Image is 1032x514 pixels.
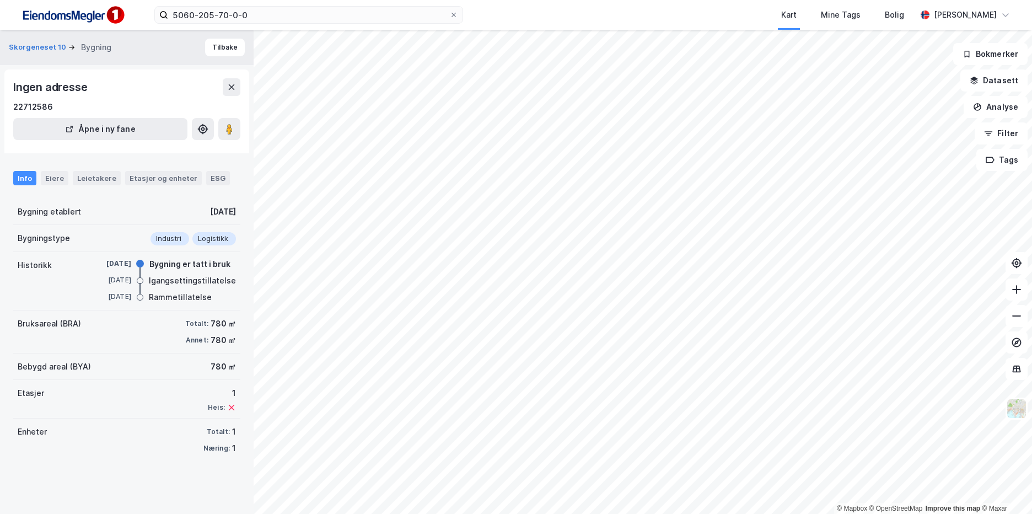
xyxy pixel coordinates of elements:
button: Datasett [960,69,1028,92]
div: 22712586 [13,100,53,114]
div: 780 ㎡ [211,334,236,347]
div: Bebygd areal (BYA) [18,360,91,373]
div: Heis: [208,403,225,412]
div: Totalt: [185,319,208,328]
div: 1 [232,442,236,455]
button: Skorgeneset 10 [9,42,68,53]
div: Historikk [18,259,52,272]
img: F4PB6Px+NJ5v8B7XTbfpPpyloAAAAASUVORK5CYII= [18,3,128,28]
button: Tilbake [205,39,245,56]
div: Igangsettingstillatelse [149,274,236,287]
div: Eiere [41,171,68,185]
a: OpenStreetMap [869,505,923,512]
div: Totalt: [207,427,230,436]
div: Kart [781,8,797,22]
button: Analyse [964,96,1028,118]
div: Bolig [885,8,904,22]
button: Bokmerker [953,43,1028,65]
div: Bygningstype [18,232,70,245]
div: 780 ㎡ [211,317,236,330]
a: Improve this map [926,505,980,512]
button: Åpne i ny fane [13,118,187,140]
div: Etasjer og enheter [130,173,197,183]
div: 1 [208,387,236,400]
div: Bygning er tatt i bruk [149,258,230,271]
iframe: Chat Widget [977,461,1032,514]
div: [DATE] [87,292,131,302]
div: Bruksareal (BRA) [18,317,81,330]
div: [DATE] [210,205,236,218]
div: [DATE] [87,259,131,269]
div: 780 ㎡ [211,360,236,373]
div: [DATE] [87,275,131,285]
div: Mine Tags [821,8,861,22]
div: Annet: [186,336,208,345]
button: Filter [975,122,1028,144]
div: Bygning [81,41,111,54]
div: Kontrollprogram for chat [977,461,1032,514]
button: Tags [976,149,1028,171]
div: Leietakere [73,171,121,185]
img: Z [1006,398,1027,419]
div: Enheter [18,425,47,438]
div: Ingen adresse [13,78,89,96]
div: [PERSON_NAME] [934,8,997,22]
div: Info [13,171,36,185]
div: Næring: [203,444,230,453]
div: Bygning etablert [18,205,81,218]
input: Søk på adresse, matrikkel, gårdeiere, leietakere eller personer [168,7,449,23]
div: Etasjer [18,387,44,400]
div: 1 [232,425,236,438]
div: ESG [206,171,230,185]
div: Rammetillatelse [149,291,212,304]
a: Mapbox [837,505,867,512]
